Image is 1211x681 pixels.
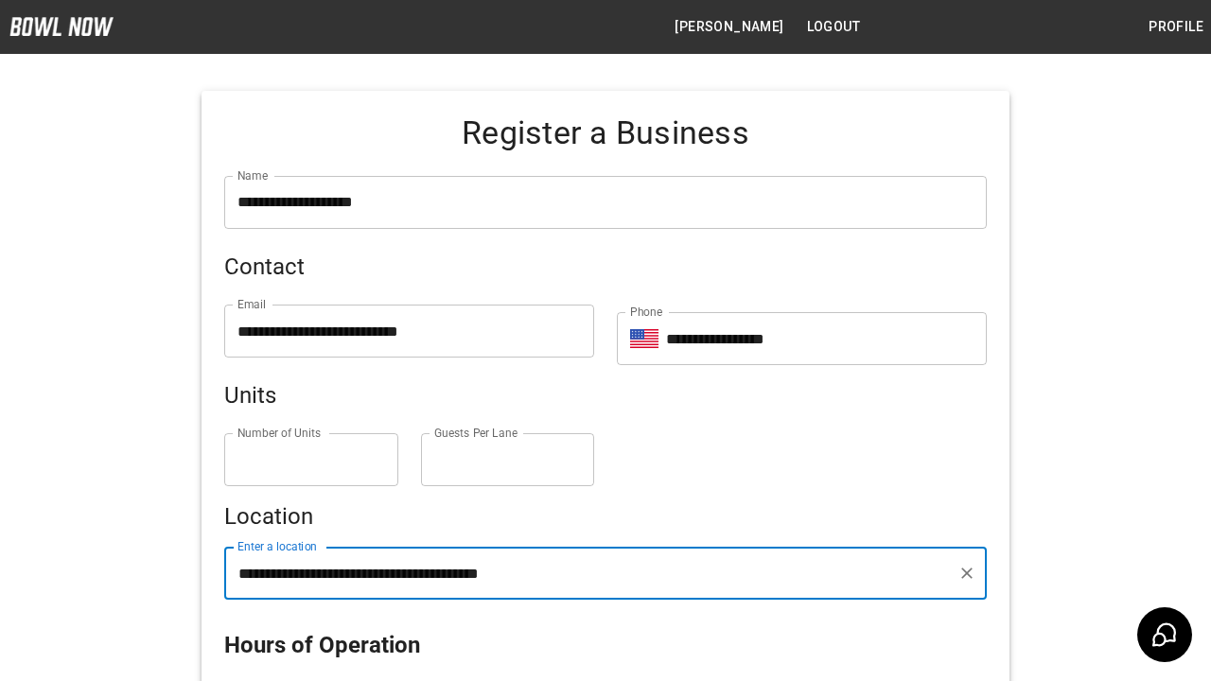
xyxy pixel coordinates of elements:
img: logo [9,17,114,36]
h4: Register a Business [224,113,986,153]
button: [PERSON_NAME] [667,9,791,44]
button: Logout [799,9,868,44]
button: Profile [1141,9,1211,44]
h5: Units [224,380,986,410]
button: Select country [630,324,658,353]
h5: Contact [224,252,986,282]
button: Clear [954,560,980,586]
h5: Location [224,501,986,532]
label: Phone [630,304,662,320]
h5: Hours of Operation [224,630,986,660]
